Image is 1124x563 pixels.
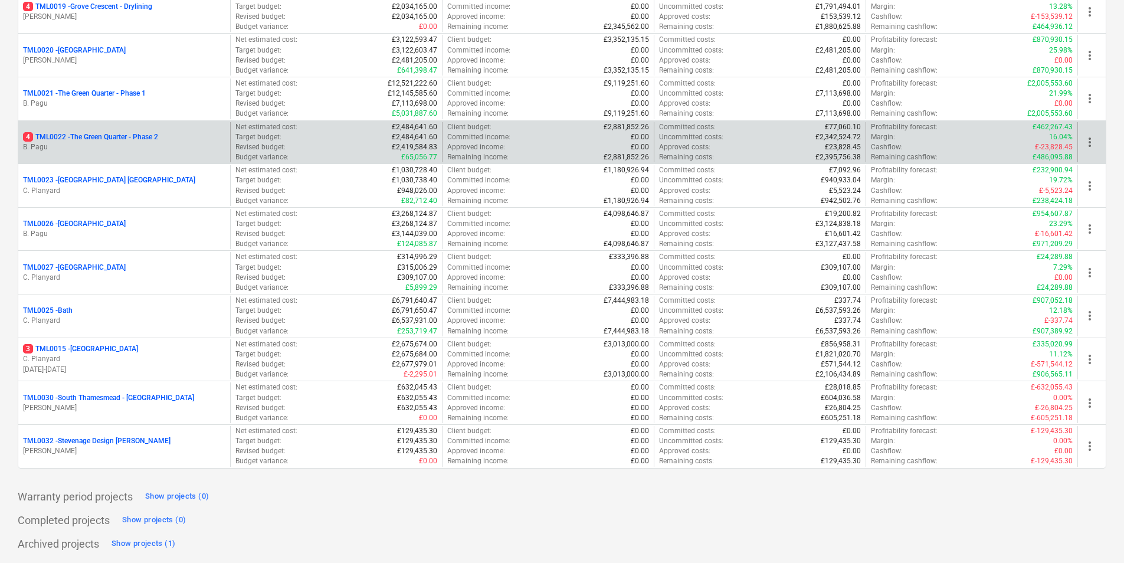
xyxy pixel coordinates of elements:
p: 13.28% [1049,2,1073,12]
p: Remaining income : [447,283,509,293]
p: £82,712.40 [401,196,437,206]
p: Target budget : [235,219,281,229]
p: Remaining costs : [659,22,714,32]
p: Approved income : [447,186,505,196]
p: Client budget : [447,165,491,175]
div: TML0020 -[GEOGRAPHIC_DATA][PERSON_NAME] [23,45,225,66]
p: £2,034,165.00 [392,2,437,12]
p: C. Planyard [23,273,225,283]
div: TML0030 -South Thamesmead - [GEOGRAPHIC_DATA][PERSON_NAME] [23,393,225,413]
p: £0.00 [631,12,649,22]
p: Committed income : [447,219,510,229]
p: £1,030,728.40 [392,165,437,175]
p: 7.29% [1053,263,1073,273]
p: £0.00 [843,55,861,66]
p: Client budget : [447,209,491,219]
p: TML0026 - [GEOGRAPHIC_DATA] [23,219,126,229]
p: £1,030,738.40 [392,175,437,185]
p: £3,144,039.00 [392,229,437,239]
p: £0.00 [631,99,649,109]
p: Uncommitted costs : [659,2,723,12]
p: C. Planyard [23,186,225,196]
p: Committed income : [447,306,510,316]
p: Uncommitted costs : [659,219,723,229]
p: Remaining income : [447,109,509,119]
p: £0.00 [631,2,649,12]
p: Client budget : [447,252,491,262]
p: £253,719.47 [397,326,437,336]
span: more_vert [1083,135,1097,149]
p: Remaining costs : [659,152,714,162]
p: £5,031,887.60 [392,109,437,119]
button: Show projects (1) [109,535,178,554]
div: Show projects (1) [112,537,175,551]
p: £2,419,584.83 [392,142,437,152]
p: £1,791,494.01 [815,2,861,12]
span: more_vert [1083,5,1097,19]
div: Show projects (0) [122,513,186,527]
span: more_vert [1083,352,1097,366]
p: Remaining cashflow : [871,283,938,293]
p: £942,502.76 [821,196,861,206]
p: £5,523.24 [829,186,861,196]
p: Net estimated cost : [235,165,297,175]
p: Margin : [871,306,895,316]
p: Profitability forecast : [871,35,938,45]
p: Committed costs : [659,78,716,89]
p: £0.00 [631,142,649,152]
p: £333,396.88 [609,252,649,262]
p: £2,484,641.60 [392,132,437,142]
p: £0.00 [419,22,437,32]
p: Margin : [871,89,895,99]
p: Revised budget : [235,99,286,109]
p: Committed income : [447,132,510,142]
p: £6,537,593.26 [815,326,861,336]
p: Committed costs : [659,35,716,45]
p: Remaining cashflow : [871,239,938,249]
div: TML0023 -[GEOGRAPHIC_DATA] [GEOGRAPHIC_DATA]C. Planyard [23,175,225,195]
p: £0.00 [631,273,649,283]
div: 4TML0022 -The Green Quarter - Phase 2B. Pagu [23,132,225,152]
p: Committed income : [447,175,510,185]
p: £870,930.15 [1033,66,1073,76]
p: £3,268,124.87 [392,219,437,229]
p: £0.00 [843,78,861,89]
p: Approved costs : [659,186,710,196]
p: Client budget : [447,122,491,132]
p: Remaining costs : [659,66,714,76]
div: TML0025 -BathC. Planyard [23,306,225,326]
p: £0.00 [631,316,649,326]
p: Budget variance : [235,152,289,162]
p: Net estimated cost : [235,209,297,219]
p: 16.04% [1049,132,1073,142]
p: [PERSON_NAME] [23,12,225,22]
p: TML0019 - Grove Crescent - Drylining [23,2,152,12]
div: 4TML0019 -Grove Crescent - Drylining[PERSON_NAME] [23,2,225,22]
span: more_vert [1083,309,1097,323]
p: Net estimated cost : [235,78,297,89]
p: Approved income : [447,142,505,152]
p: £0.00 [843,252,861,262]
p: £-23,828.45 [1035,142,1073,152]
p: Margin : [871,219,895,229]
p: TML0021 - The Green Quarter - Phase 1 [23,89,146,99]
p: Uncommitted costs : [659,306,723,316]
p: £2,005,553.60 [1027,78,1073,89]
p: £0.00 [631,89,649,99]
div: Show projects (0) [145,490,209,503]
p: £238,424.18 [1033,196,1073,206]
p: Remaining cashflow : [871,196,938,206]
p: Cashflow : [871,99,903,109]
p: Remaining cashflow : [871,109,938,119]
p: £24,289.88 [1037,283,1073,293]
p: C. Planyard [23,354,225,364]
p: TML0030 - South Thamesmead - [GEOGRAPHIC_DATA] [23,393,194,403]
p: Budget variance : [235,196,289,206]
p: Committed income : [447,89,510,99]
p: TML0027 - [GEOGRAPHIC_DATA] [23,263,126,273]
p: £7,113,698.00 [815,89,861,99]
p: £2,034,165.00 [392,12,437,22]
p: £6,791,640.47 [392,296,437,306]
p: £3,122,593.47 [392,35,437,45]
p: Profitability forecast : [871,252,938,262]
